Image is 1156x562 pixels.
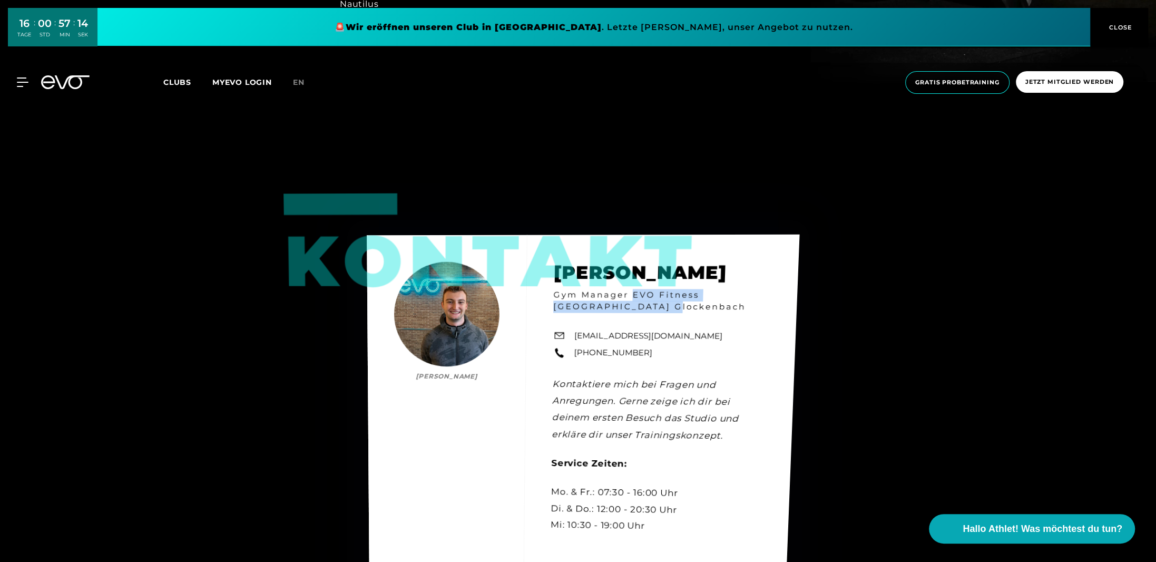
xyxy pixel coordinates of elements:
div: 16 [17,16,31,31]
div: SEK [77,31,88,38]
a: Gratis Probetraining [902,71,1013,94]
span: Hallo Athlet! Was möchtest du tun? [963,522,1122,536]
a: [EMAIL_ADDRESS][DOMAIN_NAME] [574,330,723,342]
div: MIN [58,31,71,38]
a: Jetzt Mitglied werden [1013,71,1126,94]
a: MYEVO LOGIN [212,77,272,87]
span: Gratis Probetraining [915,78,1000,87]
span: en [293,77,305,87]
div: : [73,17,75,45]
span: Jetzt Mitglied werden [1025,77,1114,86]
div: : [54,17,56,45]
a: en [293,76,317,89]
div: : [34,17,35,45]
button: CLOSE [1090,8,1148,46]
a: Clubs [163,77,212,87]
span: Clubs [163,77,191,87]
div: 14 [77,16,88,31]
div: TAGE [17,31,31,38]
span: CLOSE [1106,23,1132,32]
button: Hallo Athlet! Was möchtest du tun? [929,514,1135,544]
a: [PHONE_NUMBER] [574,347,652,359]
div: STD [38,31,52,38]
div: 00 [38,16,52,31]
div: 57 [58,16,71,31]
